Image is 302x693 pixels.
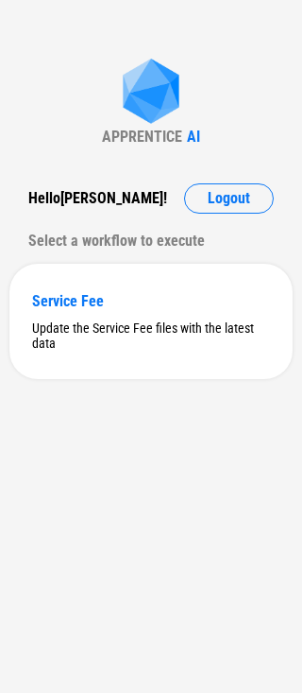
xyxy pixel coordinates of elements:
div: Service Fee [32,292,270,310]
button: Logout [184,183,274,214]
div: APPRENTICE [102,128,182,146]
div: Update the Service Fee files with the latest data [32,321,270,351]
div: Select a workflow to execute [28,226,274,256]
img: Apprentice AI [113,59,189,128]
div: Hello [PERSON_NAME] ! [28,183,167,214]
span: Logout [208,191,250,206]
div: AI [187,128,200,146]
